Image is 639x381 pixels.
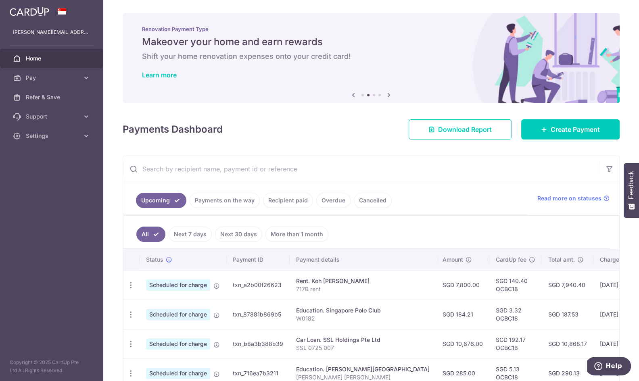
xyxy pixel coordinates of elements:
p: [PERSON_NAME][EMAIL_ADDRESS][DOMAIN_NAME] [13,28,90,36]
td: SGD 7,940.40 [542,270,593,300]
span: CardUp fee [496,256,526,264]
a: Next 30 days [215,227,262,242]
span: Feedback [628,171,635,199]
a: Overdue [316,193,351,208]
span: Home [26,54,79,62]
td: SGD 10,676.00 [436,329,489,358]
span: Scheduled for charge [146,309,210,320]
h5: Makeover your home and earn rewards [142,35,600,48]
td: SGD 7,800.00 [436,270,489,300]
td: SGD 10,868.17 [542,329,593,358]
p: 717B rent [296,285,430,293]
a: Upcoming [136,193,186,208]
a: Download Report [409,119,512,139]
div: Car Loan. SSL Holdings Pte Ltd [296,336,430,344]
td: SGD 3.32 OCBC18 [489,300,542,329]
span: Download Report [438,125,492,134]
th: Payment ID [226,249,290,270]
img: CardUp [10,6,49,16]
th: Payment details [290,249,436,270]
div: Education. Singapore Polo Club [296,306,430,314]
a: Create Payment [521,119,620,139]
td: SGD 192.17 OCBC18 [489,329,542,358]
td: SGD 187.53 [542,300,593,329]
a: Recipient paid [263,193,313,208]
a: All [136,227,165,242]
span: Scheduled for charge [146,279,210,291]
span: Scheduled for charge [146,338,210,350]
span: Settings [26,132,79,140]
input: Search by recipient name, payment id or reference [123,156,600,182]
p: Renovation Payment Type [142,26,600,32]
td: txn_87881b869b5 [226,300,290,329]
span: Total amt. [548,256,575,264]
span: Read more on statuses [537,194,601,202]
h6: Shift your home renovation expenses onto your credit card! [142,52,600,61]
p: W0182 [296,314,430,323]
span: Support [26,112,79,121]
a: More than 1 month [265,227,328,242]
a: Read more on statuses [537,194,610,202]
td: SGD 184.21 [436,300,489,329]
h4: Payments Dashboard [123,122,223,137]
img: Renovation banner [123,13,620,103]
p: SSL 0725 007 [296,344,430,352]
a: Cancelled [354,193,392,208]
span: Amount [443,256,463,264]
div: Education. [PERSON_NAME][GEOGRAPHIC_DATA] [296,365,430,373]
span: Charge date [600,256,633,264]
span: Pay [26,74,79,82]
button: Feedback - Show survey [624,163,639,218]
span: Create Payment [551,125,600,134]
a: Learn more [142,71,177,79]
a: Next 7 days [169,227,212,242]
td: txn_b8a3b388b39 [226,329,290,358]
span: Status [146,256,163,264]
td: txn_a2b00f26623 [226,270,290,300]
td: SGD 140.40 OCBC18 [489,270,542,300]
span: Scheduled for charge [146,368,210,379]
span: Refer & Save [26,93,79,101]
div: Rent. Koh [PERSON_NAME] [296,277,430,285]
a: Payments on the way [190,193,260,208]
iframe: Opens a widget where you can find more information [587,357,631,377]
